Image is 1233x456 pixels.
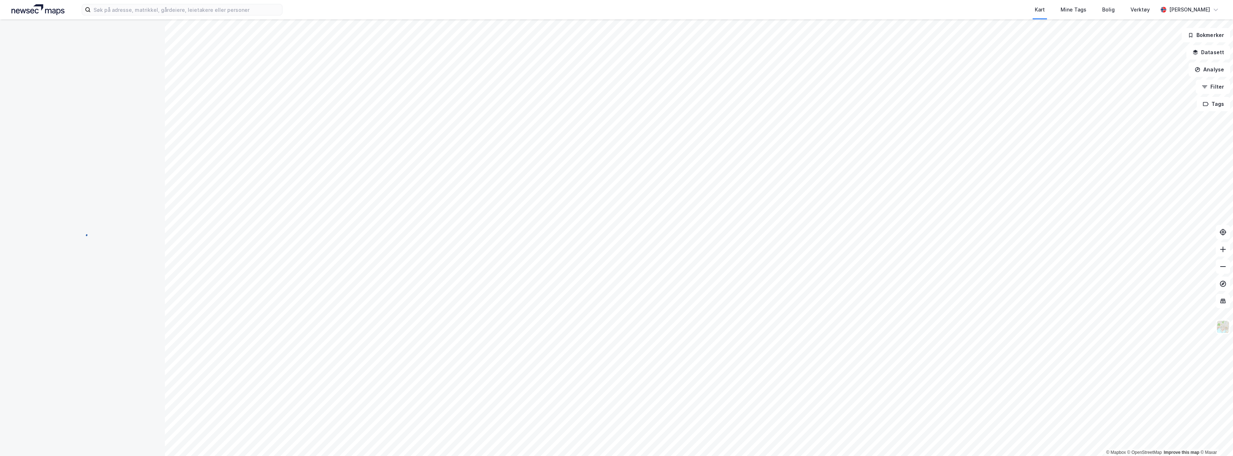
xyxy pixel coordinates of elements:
div: Mine Tags [1061,5,1086,14]
button: Filter [1196,80,1230,94]
img: Z [1216,320,1230,334]
img: spinner.a6d8c91a73a9ac5275cf975e30b51cfb.svg [77,228,88,239]
button: Analyse [1189,62,1230,77]
div: [PERSON_NAME] [1169,5,1210,14]
div: Kart [1035,5,1045,14]
a: OpenStreetMap [1127,450,1162,455]
button: Datasett [1186,45,1230,60]
a: Mapbox [1106,450,1126,455]
button: Bokmerker [1182,28,1230,42]
button: Tags [1197,97,1230,111]
div: Kontrollprogram for chat [1197,422,1233,456]
input: Søk på adresse, matrikkel, gårdeiere, leietakere eller personer [91,4,282,15]
img: logo.a4113a55bc3d86da70a041830d287a7e.svg [11,4,65,15]
a: Improve this map [1164,450,1199,455]
div: Verktøy [1130,5,1150,14]
div: Bolig [1102,5,1115,14]
iframe: Chat Widget [1197,422,1233,456]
